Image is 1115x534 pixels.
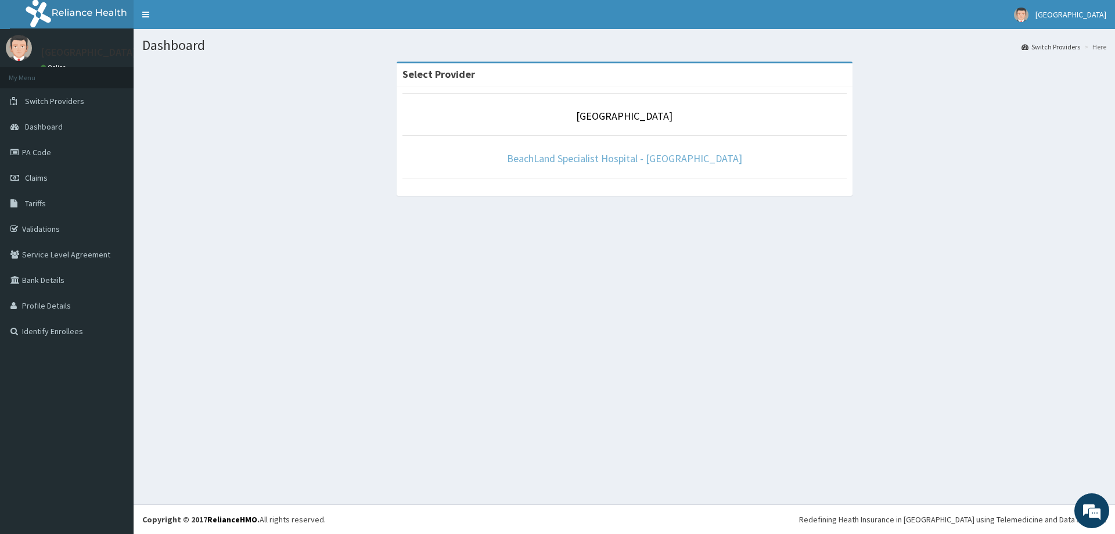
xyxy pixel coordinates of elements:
[799,514,1106,525] div: Redefining Heath Insurance in [GEOGRAPHIC_DATA] using Telemedicine and Data Science!
[134,504,1115,534] footer: All rights reserved.
[41,63,69,71] a: Online
[1014,8,1028,22] img: User Image
[402,67,475,81] strong: Select Provider
[142,514,260,525] strong: Copyright © 2017 .
[142,38,1106,53] h1: Dashboard
[25,96,84,106] span: Switch Providers
[1022,42,1080,52] a: Switch Providers
[1081,42,1106,52] li: Here
[507,152,742,165] a: BeachLand Specialist Hospital - [GEOGRAPHIC_DATA]
[576,109,672,123] a: [GEOGRAPHIC_DATA]
[1035,9,1106,20] span: [GEOGRAPHIC_DATA]
[207,514,257,525] a: RelianceHMO
[6,35,32,61] img: User Image
[25,198,46,209] span: Tariffs
[41,47,136,58] p: [GEOGRAPHIC_DATA]
[25,173,48,183] span: Claims
[25,121,63,132] span: Dashboard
